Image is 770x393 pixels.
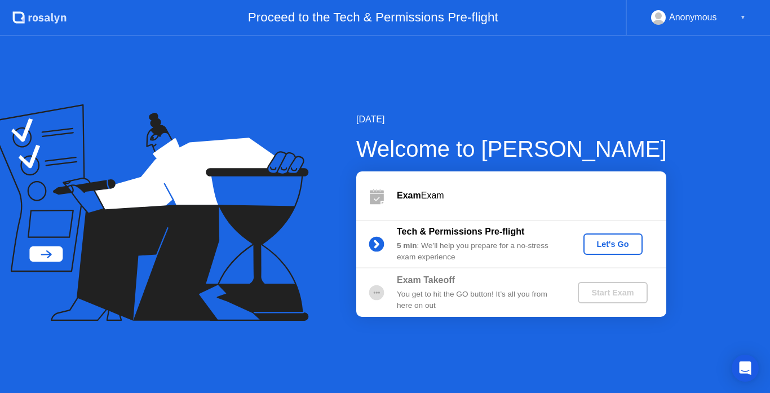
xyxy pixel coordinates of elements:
[397,275,455,285] b: Exam Takeoff
[397,241,417,250] b: 5 min
[397,189,666,202] div: Exam
[583,233,643,255] button: Let's Go
[356,113,667,126] div: [DATE]
[582,288,643,297] div: Start Exam
[740,10,746,25] div: ▼
[397,289,559,312] div: You get to hit the GO button! It’s all you from here on out
[397,240,559,263] div: : We’ll help you prepare for a no-stress exam experience
[588,240,638,249] div: Let's Go
[397,191,421,200] b: Exam
[732,355,759,382] div: Open Intercom Messenger
[578,282,647,303] button: Start Exam
[397,227,524,236] b: Tech & Permissions Pre-flight
[669,10,717,25] div: Anonymous
[356,132,667,166] div: Welcome to [PERSON_NAME]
